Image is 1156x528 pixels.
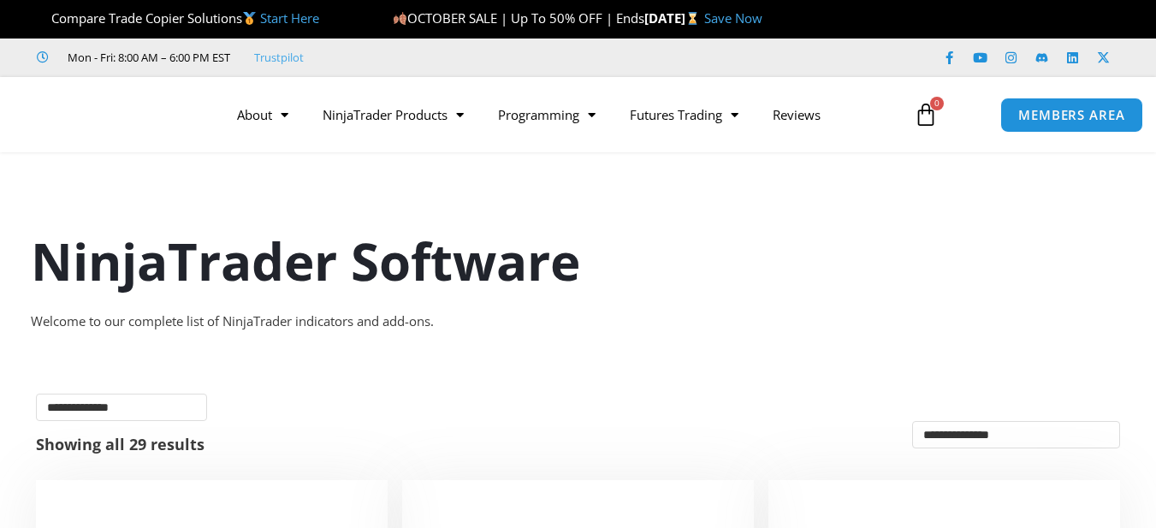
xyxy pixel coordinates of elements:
[481,95,613,134] a: Programming
[31,310,1126,334] div: Welcome to our complete list of NinjaTrader indicators and add-ons.
[31,225,1126,297] h1: NinjaTrader Software
[63,47,230,68] span: Mon - Fri: 8:00 AM – 6:00 PM EST
[930,97,944,110] span: 0
[1018,109,1125,122] span: MEMBERS AREA
[243,12,256,25] img: 🥇
[305,95,481,134] a: NinjaTrader Products
[394,12,406,25] img: 🍂
[613,95,756,134] a: Futures Trading
[644,9,703,27] strong: [DATE]
[686,12,699,25] img: ⌛
[37,9,319,27] span: Compare Trade Copier Solutions
[36,436,205,452] p: Showing all 29 results
[23,84,207,145] img: LogoAI | Affordable Indicators – NinjaTrader
[1000,98,1143,133] a: MEMBERS AREA
[756,95,838,134] a: Reviews
[38,12,50,25] img: 🏆
[220,95,902,134] nav: Menu
[220,95,305,134] a: About
[254,47,304,68] a: Trustpilot
[704,9,762,27] a: Save Now
[260,9,319,27] a: Start Here
[912,421,1120,448] select: Shop order
[393,9,644,27] span: OCTOBER SALE | Up To 50% OFF | Ends
[888,90,963,139] a: 0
